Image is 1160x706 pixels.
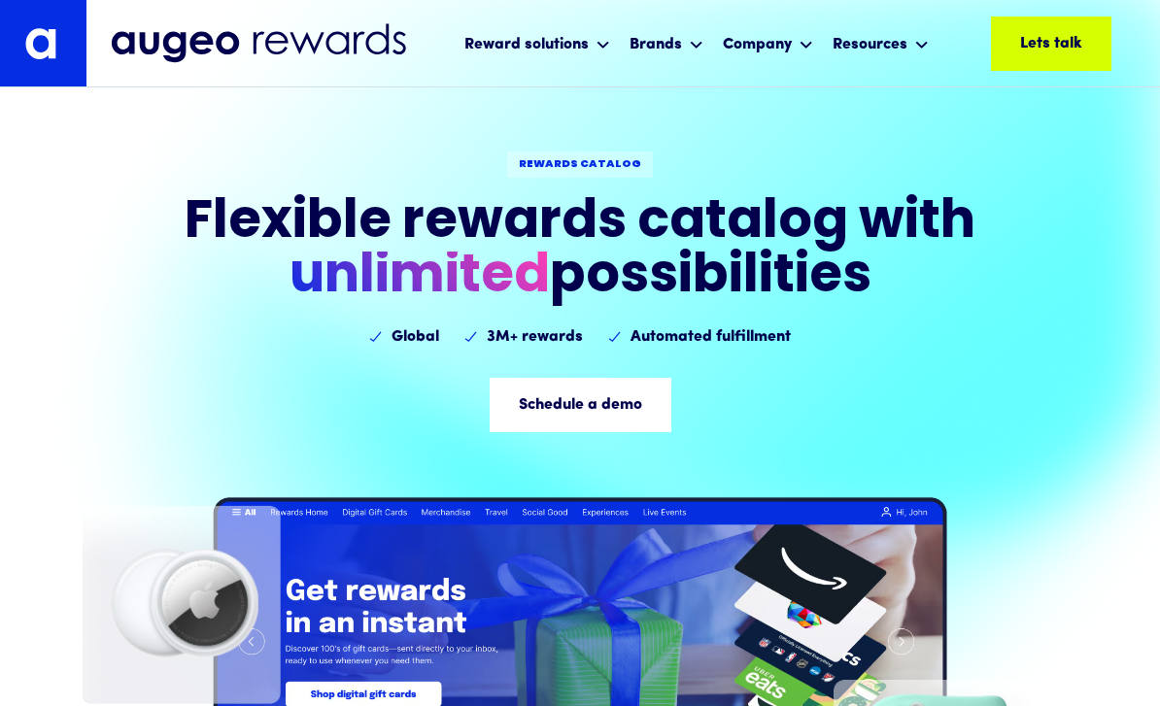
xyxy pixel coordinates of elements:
[991,17,1111,71] a: Lets talk
[723,33,792,56] div: Company
[111,23,406,64] img: Augeo Rewards business unit full logo in midnight blue.
[519,157,641,172] div: REWARDS CATALOG
[631,325,791,349] div: Automated fulfillment
[833,33,907,56] div: Resources
[828,17,934,69] div: Resources
[630,33,682,56] div: Brands
[460,17,615,69] div: Reward solutions
[185,197,975,306] h3: Flexible rewa​rds catalog with ‍ possibilities
[718,17,818,69] div: Company
[464,33,589,56] div: Reward solutions
[490,378,671,432] a: Schedule a demo
[290,252,550,305] span: unlimited
[487,325,583,349] div: 3M+ rewards
[625,17,708,69] div: Brands
[392,325,439,349] div: Global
